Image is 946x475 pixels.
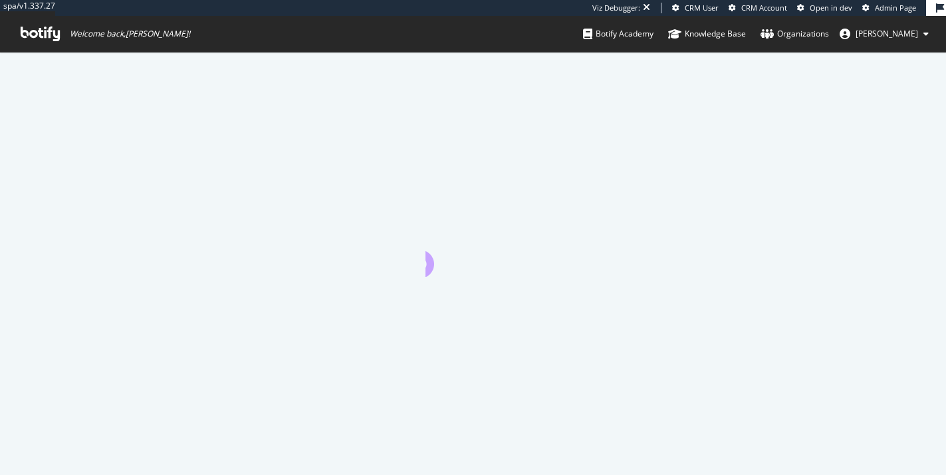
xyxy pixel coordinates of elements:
[810,3,852,13] span: Open in dev
[829,23,939,45] button: [PERSON_NAME]
[685,3,719,13] span: CRM User
[761,16,829,52] a: Organizations
[668,16,746,52] a: Knowledge Base
[761,27,829,41] div: Organizations
[729,3,787,13] a: CRM Account
[741,3,787,13] span: CRM Account
[425,229,521,277] div: animation
[668,27,746,41] div: Knowledge Base
[583,16,653,52] a: Botify Academy
[862,3,916,13] a: Admin Page
[583,27,653,41] div: Botify Academy
[797,3,852,13] a: Open in dev
[592,3,640,13] div: Viz Debugger:
[70,29,190,39] span: Welcome back, [PERSON_NAME] !
[875,3,916,13] span: Admin Page
[856,28,918,39] span: colleen
[672,3,719,13] a: CRM User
